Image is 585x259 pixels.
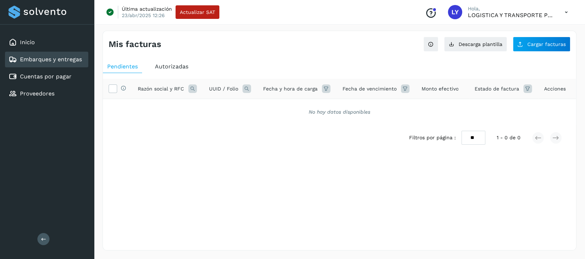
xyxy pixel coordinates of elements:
p: Hola, [468,6,553,12]
div: Inicio [5,35,88,50]
a: Cuentas por pagar [20,73,72,80]
div: Proveedores [5,86,88,102]
div: Embarques y entregas [5,52,88,67]
span: Filtros por página : [409,134,456,141]
p: Última actualización [122,6,172,12]
span: Autorizadas [155,63,188,70]
p: 23/abr/2025 12:26 [122,12,165,19]
span: Estado de factura [475,85,519,93]
p: LOGISTICA Y TRANSPORTE PORTCAR [468,12,553,19]
button: Descarga plantilla [444,37,507,52]
a: Embarques y entregas [20,56,82,63]
span: Acciones [544,85,566,93]
span: Descarga plantilla [459,42,502,47]
span: Fecha de vencimiento [343,85,397,93]
span: 1 - 0 de 0 [497,134,521,141]
span: Actualizar SAT [180,10,215,15]
span: Cargar facturas [527,42,566,47]
span: Monto efectivo [422,85,458,93]
button: Cargar facturas [513,37,570,52]
h4: Mis facturas [109,39,161,50]
span: Razón social y RFC [138,85,184,93]
span: Fecha y hora de carga [263,85,318,93]
span: UUID / Folio [209,85,238,93]
span: Pendientes [107,63,138,70]
div: No hay datos disponibles [112,108,567,116]
a: Proveedores [20,90,54,97]
button: Actualizar SAT [176,5,219,19]
div: Cuentas por pagar [5,69,88,84]
a: Inicio [20,39,35,46]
